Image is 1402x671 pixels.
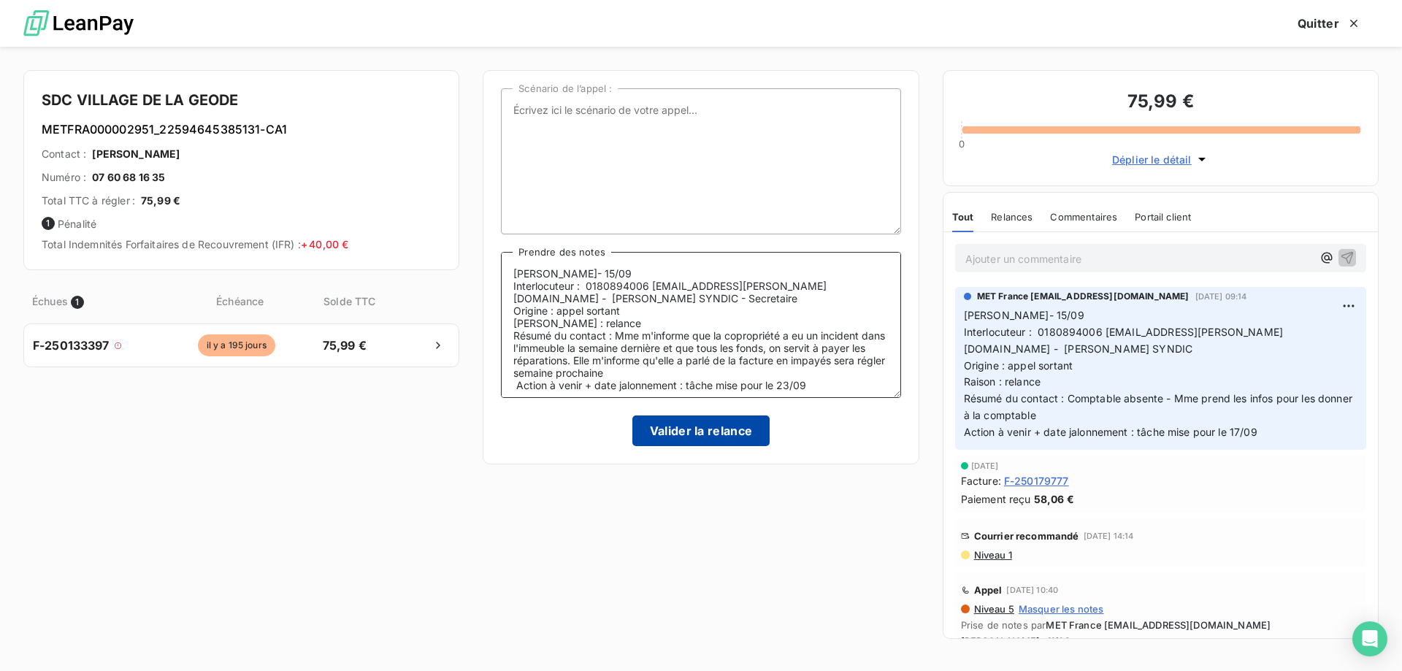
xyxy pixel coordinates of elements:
span: F-250179777 [1004,473,1069,488]
span: Raison : relance [964,375,1041,388]
span: [PERSON_NAME]- 15/09 [964,309,1084,321]
span: Déplier le détail [1112,152,1192,167]
span: 0 [959,138,965,150]
span: [PERSON_NAME] [92,147,180,161]
span: [DATE] [971,461,999,470]
span: Masquer les notes [1019,603,1104,615]
span: Tout [952,211,974,223]
span: [DATE] 10:40 [1006,586,1058,594]
span: Commentaires [1050,211,1117,223]
span: 1 [71,296,84,309]
span: 58,06 € [1034,491,1074,507]
textarea: [PERSON_NAME]- 15/09 Interlocuteur : 0180894006 [EMAIL_ADDRESS][PERSON_NAME][DOMAIN_NAME] - [PERS... [501,252,900,398]
span: Total Indemnités Forfaitaires de Recouvrement (IFR) : [42,238,348,250]
div: Open Intercom Messenger [1352,621,1387,656]
span: Contact : [42,147,86,161]
span: 75,99 € [306,337,383,354]
span: MET France [EMAIL_ADDRESS][DOMAIN_NAME] [977,290,1190,303]
img: logo LeanPay [23,4,134,44]
span: Action à venir + date jalonnement : tâche mise pour le 17/09 [964,426,1257,438]
h3: 75,99 € [961,88,1360,118]
span: Origine : appel sortant [964,359,1073,372]
span: Relances [991,211,1033,223]
span: Interlocuteur : 0180894006 [EMAIL_ADDRESS][PERSON_NAME][DOMAIN_NAME] - [PERSON_NAME] SYNDIC [964,326,1283,355]
span: Niveau 5 [973,603,1014,615]
span: Niveau 1 [973,549,1012,561]
span: Pénalité [42,217,441,231]
span: [DATE] 14:14 [1084,532,1134,540]
button: Déplier le détail [1108,151,1214,168]
span: Portail client [1135,211,1191,223]
span: il y a 195 jours [198,334,275,356]
span: + 40,00 € [301,238,348,250]
span: Appel [974,584,1003,596]
span: Résumé du contact : Comptable absente - Mme prend les infos pour les donner à la comptable [964,392,1355,421]
span: [DATE] 09:14 [1195,292,1247,301]
span: 75,99 € [141,193,180,208]
button: Quitter [1280,8,1379,39]
span: F-250133397 [33,337,110,354]
h6: METFRA000002951_22594645385131-CA1 [42,120,441,138]
span: 07 60 68 16 35 [92,170,165,185]
span: Solde TTC [311,294,388,309]
span: 1 [42,217,55,230]
span: Courrier recommandé [974,530,1079,542]
span: Numéro : [42,170,86,185]
button: Valider la relance [632,415,770,446]
span: Facture : [961,473,1001,488]
span: Total TTC à régler : [42,193,135,208]
h4: SDC VILLAGE DE LA GEODE [42,88,441,112]
span: Prise de notes par [961,619,1360,631]
span: Échéance [172,294,308,309]
span: Paiement reçu [961,491,1031,507]
span: MET France [EMAIL_ADDRESS][DOMAIN_NAME] [1046,619,1271,631]
span: Échues [32,294,68,309]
